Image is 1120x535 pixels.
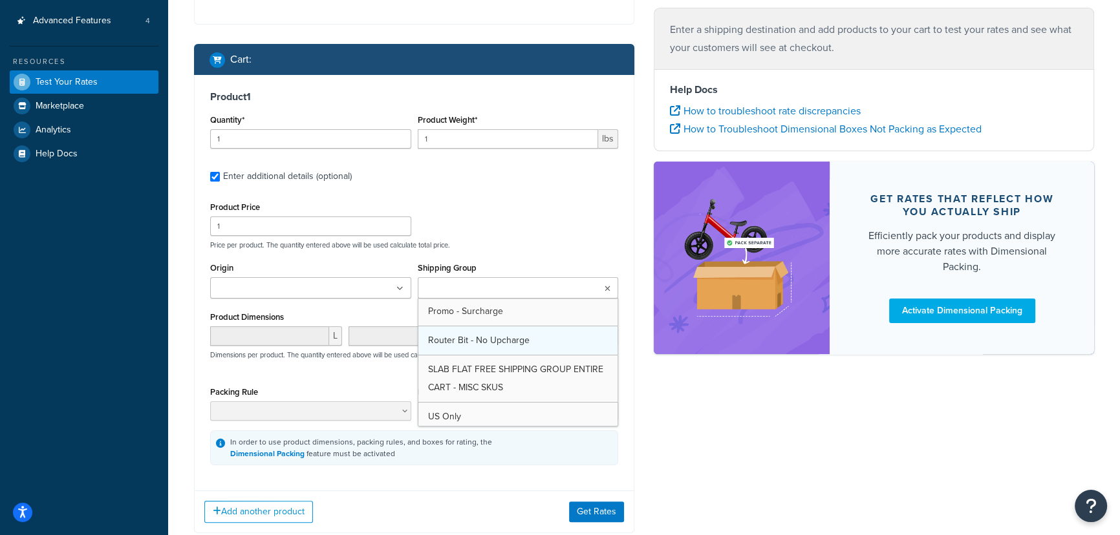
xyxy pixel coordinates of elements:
span: Analytics [36,125,71,136]
span: lbs [598,129,618,149]
button: Open Resource Center [1075,490,1107,522]
label: Origin [210,263,233,273]
a: Advanced Features4 [10,9,158,33]
p: Enter a shipping destination and add products to your cart to test your rates and see what your c... [670,21,1078,57]
span: Router Bit - No Upcharge [428,333,530,347]
a: Activate Dimensional Packing [889,299,1035,323]
a: Marketplace [10,94,158,118]
li: Advanced Features [10,9,158,33]
label: Packing Rule [210,387,258,397]
label: Shipping Group [418,263,477,273]
h3: Product 1 [210,90,618,103]
div: Resources [10,56,158,67]
h2: Cart : [230,54,252,65]
a: How to troubleshoot rate discrepancies [670,103,861,118]
div: In order to use product dimensions, packing rules, and boxes for rating, the feature must be acti... [230,436,492,459]
input: 0 [210,129,411,149]
a: SLAB FLAT FREE SHIPPING GROUP ENTIRE CART - MISC SKUS [418,355,618,402]
a: US Only [418,403,618,431]
a: Router Bit - No Upcharge [418,326,618,355]
p: Price per product. The quantity entered above will be used calculate total price. [207,240,621,249]
a: How to Troubleshoot Dimensional Boxes Not Packing as Expected [670,121,982,136]
img: feature-image-dim-d40ad3071a2b3c8e08177464837368e35600d3c5e73b18a22c1e4bb210dc32ac.png [673,181,810,335]
span: Marketplace [36,101,84,112]
input: Enter additional details (optional) [210,172,220,182]
a: Dimensional Packing [230,448,305,459]
a: Analytics [10,118,158,142]
span: 4 [145,16,150,26]
p: Dimensions per product. The quantity entered above will be used calculate total volume. [207,350,478,359]
div: Efficiently pack your products and display more accurate rates with Dimensional Packing. [861,228,1063,275]
span: Help Docs [36,149,78,160]
a: Help Docs [10,142,158,165]
h4: Help Docs [670,82,1078,98]
span: US Only [428,410,461,423]
label: Quantity* [210,115,244,125]
span: Promo - Surcharge [428,304,503,318]
label: Product Dimensions [210,312,284,322]
span: L [329,326,342,346]
a: Test Your Rates [10,70,158,94]
a: Promo - Surcharge [418,297,618,326]
span: Advanced Features [33,16,111,26]
button: Get Rates [569,501,624,522]
label: Product Weight* [418,115,477,125]
input: 0.00 [418,129,599,149]
div: Get rates that reflect how you actually ship [861,193,1063,218]
label: Product Price [210,202,260,212]
span: SLAB FLAT FREE SHIPPING GROUP ENTIRE CART - MISC SKUS [428,362,603,394]
span: Test Your Rates [36,77,98,88]
div: Enter additional details (optional) [223,167,352,185]
button: Add another product [204,501,313,523]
